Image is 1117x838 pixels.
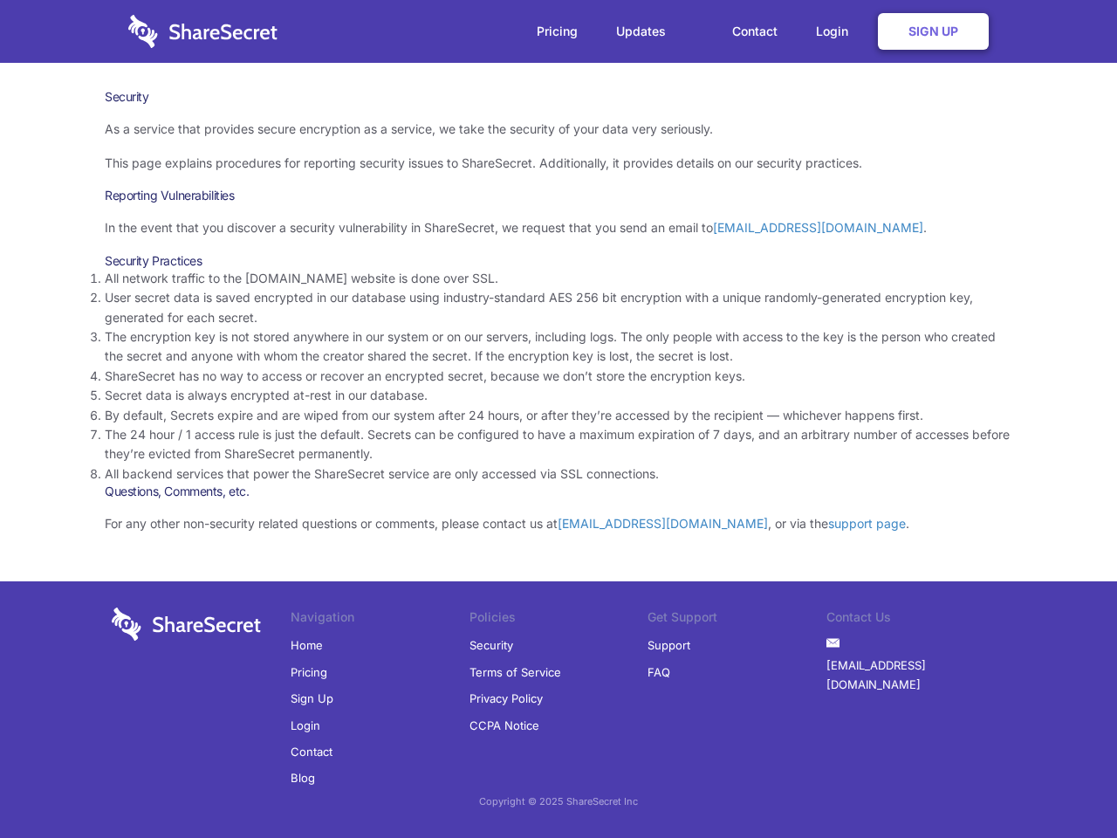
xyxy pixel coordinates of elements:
[105,288,1012,327] li: User secret data is saved encrypted in our database using industry-standard AES 256 bit encryptio...
[291,608,469,632] li: Navigation
[469,685,543,711] a: Privacy Policy
[105,218,1012,237] p: In the event that you discover a security vulnerability in ShareSecret, we request that you send ...
[291,765,315,791] a: Blog
[291,659,327,685] a: Pricing
[105,406,1012,425] li: By default, Secrets expire and are wiped from our system after 24 hours, or after they’re accesse...
[798,4,874,58] a: Login
[826,652,1005,698] a: [EMAIL_ADDRESS][DOMAIN_NAME]
[105,253,1012,269] h3: Security Practices
[105,484,1012,499] h3: Questions, Comments, etc.
[105,367,1012,386] li: ShareSecret has no way to access or recover an encrypted secret, because we don’t store the encry...
[291,685,333,711] a: Sign Up
[105,120,1012,139] p: As a service that provides secure encryption as a service, we take the security of your data very...
[469,608,648,632] li: Policies
[112,608,261,641] img: logo-wordmark-white-trans-d4663122ce5f474addd5e946df7df03e33cb6a1c49d2221995e7729f52c070b2.svg
[105,188,1012,203] h3: Reporting Vulnerabilities
[826,608,1005,632] li: Contact Us
[291,738,332,765] a: Contact
[105,464,1012,484] li: All backend services that power the ShareSecret service are only accessed via SSL connections.
[713,220,923,235] a: [EMAIL_ADDRESS][DOMAIN_NAME]
[128,15,278,48] img: logo-wordmark-white-trans-d4663122ce5f474addd5e946df7df03e33cb6a1c49d2221995e7729f52c070b2.svg
[469,712,539,738] a: CCPA Notice
[648,659,670,685] a: FAQ
[878,13,989,50] a: Sign Up
[558,516,768,531] a: [EMAIL_ADDRESS][DOMAIN_NAME]
[469,659,561,685] a: Terms of Service
[105,514,1012,533] p: For any other non-security related questions or comments, please contact us at , or via the .
[648,608,826,632] li: Get Support
[291,712,320,738] a: Login
[469,632,513,658] a: Security
[105,327,1012,367] li: The encryption key is not stored anywhere in our system or on our servers, including logs. The on...
[105,386,1012,405] li: Secret data is always encrypted at-rest in our database.
[291,632,323,658] a: Home
[105,89,1012,105] h1: Security
[715,4,795,58] a: Contact
[105,425,1012,464] li: The 24 hour / 1 access rule is just the default. Secrets can be configured to have a maximum expi...
[828,516,906,531] a: support page
[105,269,1012,288] li: All network traffic to the [DOMAIN_NAME] website is done over SSL.
[519,4,595,58] a: Pricing
[105,154,1012,173] p: This page explains procedures for reporting security issues to ShareSecret. Additionally, it prov...
[648,632,690,658] a: Support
